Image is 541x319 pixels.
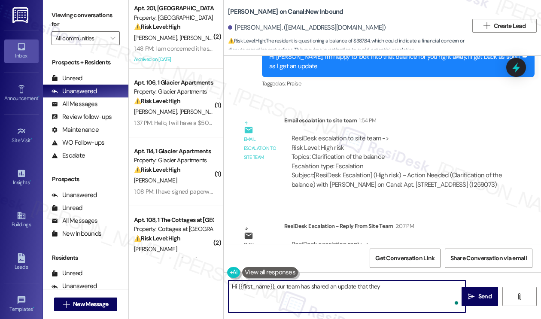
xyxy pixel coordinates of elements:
div: Apt. 201, [GEOGRAPHIC_DATA] [134,4,213,13]
span: Get Conversation Link [375,254,435,263]
span: [PERSON_NAME] [134,108,179,115]
div: Property: Glacier Apartments [134,156,213,165]
i:  [468,293,474,300]
button: Create Lead [472,19,537,33]
div: ResiDesk Escalation - Reply From Site Team [284,222,509,234]
div: Email escalation to site team [244,135,277,162]
a: Templates • [4,293,39,316]
div: Unanswered [52,87,97,96]
button: Send [462,287,498,306]
div: Property: [GEOGRAPHIC_DATA] [134,13,213,22]
div: New Inbounds [52,229,101,238]
i:  [516,293,523,300]
span: New Message [73,300,108,309]
div: Subject: [ResiDesk Escalation] (High risk) - Action Needed (Clarification of the balance) with [P... [292,171,502,189]
span: [PERSON_NAME] [179,108,222,115]
div: 1:54 PM [357,116,376,125]
div: Apt. 106, 1 Glacier Apartments [134,78,213,87]
button: Share Conversation via email [445,249,532,268]
span: : The resident is questioning a balance of $387.84, which could indicate a financial concern or d... [228,36,468,55]
span: • [31,136,32,142]
div: Property: Glacier Apartments [134,87,213,96]
span: [PERSON_NAME] [134,245,177,253]
i:  [483,22,490,29]
div: ResiDesk escalation reply -> Please let the resident know we emailed him [DATE] with a breakdown ... [292,240,489,276]
div: Unread [52,74,82,83]
a: Buildings [4,208,39,231]
span: [PERSON_NAME] [134,34,179,42]
button: Get Conversation Link [370,249,440,268]
a: Site Visit • [4,124,39,147]
div: Archived on [DATE] [133,54,214,65]
div: 1:48 PM: I am concerned it hasn't been processed yet. We dropped off a cashier's check earlier th... [134,45,445,52]
div: 1:08 PM: I have signed paperwork to remove myself from the lease a few weeks ago. I am no longer ... [134,188,438,195]
div: Residents [43,253,128,262]
div: Email escalation to site team [284,116,509,128]
div: [PERSON_NAME]. ([EMAIL_ADDRESS][DOMAIN_NAME]) [228,23,386,32]
div: Property: Cottages at [GEOGRAPHIC_DATA] [134,225,213,234]
button: New Message [54,298,118,311]
div: Unanswered [52,191,97,200]
i:  [63,301,70,308]
strong: ⚠️ Risk Level: High [134,23,180,30]
a: Leads [4,251,39,274]
div: 2:07 PM [393,222,414,231]
div: WO Follow-ups [52,138,104,147]
div: Apt. 108, 1 The Cottages at [GEOGRAPHIC_DATA] [134,216,213,225]
span: [PERSON_NAME] [179,34,222,42]
span: • [33,305,34,311]
div: Apt. 114, 1 Glacier Apartments [134,147,213,156]
div: Prospects [43,175,128,184]
label: Viewing conversations for [52,9,120,31]
strong: ⚠️ Risk Level: High [228,37,265,44]
span: Send [478,292,492,301]
span: • [30,178,31,184]
div: All Messages [52,216,97,225]
div: Unread [52,204,82,213]
span: • [38,94,40,100]
i:  [110,35,115,42]
input: All communities [55,31,106,45]
div: ResiDesk escalation to site team -> Risk Level: High risk Topics: Clarification of the balance Es... [292,134,502,171]
img: ResiDesk Logo [12,7,30,23]
strong: ⚠️ Risk Level: High [134,234,180,242]
div: All Messages [52,100,97,109]
strong: ⚠️ Risk Level: High [134,97,180,105]
span: Create Lead [494,21,526,30]
textarea: To enrich screen reader interactions, please activate Accessibility in Grammarly extension settings [228,280,465,313]
div: Hi [PERSON_NAME], I'm happy to look into that balance for you right away. I'll get back as soon a... [269,52,521,71]
b: [PERSON_NAME] on Canal: New Inbound [228,7,343,16]
span: Share Conversation via email [450,254,527,263]
div: Tagged as: [262,77,535,90]
div: Unanswered [52,282,97,291]
div: Maintenance [52,125,99,134]
div: Review follow-ups [52,112,112,122]
a: Inbox [4,39,39,63]
div: 1:05 PM: Rent paid [DATE]. Told you [DATE]. Go to on-site office. Check is there. On-site Office.... [134,256,394,264]
div: Email escalation reply [244,240,277,268]
span: [PERSON_NAME] [134,176,177,184]
a: Insights • [4,166,39,189]
strong: ⚠️ Risk Level: High [134,166,180,173]
div: Unread [52,269,82,278]
div: Prospects + Residents [43,58,128,67]
div: Escalate [52,151,85,160]
span: Praise [287,80,301,87]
